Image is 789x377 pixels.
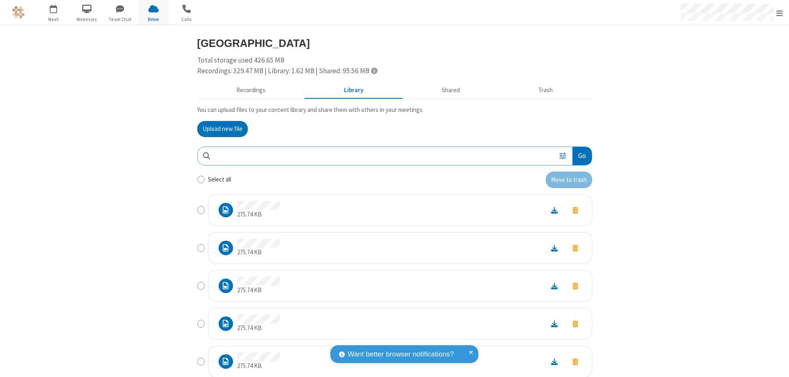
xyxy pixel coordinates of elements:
[371,67,377,74] span: Totals displayed include files that have been moved to the trash.
[565,356,586,367] button: Move to trash
[544,357,565,366] a: Download file
[768,356,783,371] iframe: Chat
[572,147,591,165] button: Go
[565,318,586,329] button: Move to trash
[12,6,25,19] img: QA Selenium DO NOT DELETE OR CHANGE
[544,243,565,253] a: Download file
[197,83,305,98] button: Recorded meetings
[544,319,565,328] a: Download file
[305,83,403,98] button: Content library
[138,16,169,23] span: Drive
[499,83,592,98] button: Trash
[105,16,136,23] span: Team Chat
[197,66,592,77] div: Recordings: 329.47 MB | Library: 1.62 MB | Shared: 95.56 MB
[403,83,499,98] button: Shared during meetings
[237,286,280,295] p: 275.74 KB
[546,172,592,188] button: Move to trash
[197,121,248,137] button: Upload new file
[348,349,454,360] span: Want better browser notifications?
[72,16,102,23] span: Webinars
[197,55,592,76] div: Total storage used 426.65 MB
[565,280,586,291] button: Move to trash
[38,16,69,23] span: Meet
[565,242,586,254] button: Move to trash
[544,205,565,215] a: Download file
[237,323,280,333] p: 275.74 KB
[197,105,592,115] p: You can upload files to your content library and share them with others in your meetings
[237,248,280,257] p: 275.74 KB
[544,281,565,291] a: Download file
[237,210,280,219] p: 275.74 KB
[208,175,231,184] label: Select all
[565,205,586,216] button: Move to trash
[197,37,592,49] h3: [GEOGRAPHIC_DATA]
[237,361,280,371] p: 275.74 KB
[171,16,202,23] span: Calls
